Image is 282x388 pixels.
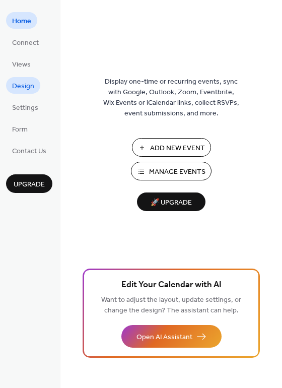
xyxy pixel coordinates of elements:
span: Connect [12,38,39,48]
button: Manage Events [131,162,211,180]
span: Settings [12,103,38,113]
span: Upgrade [14,179,45,190]
a: Views [6,55,37,72]
a: Home [6,12,37,29]
span: Open AI Assistant [136,332,192,343]
a: Form [6,120,34,137]
a: Settings [6,99,44,115]
button: Open AI Assistant [121,325,222,348]
span: Add New Event [150,143,205,154]
span: 🚀 Upgrade [143,196,199,210]
a: Design [6,77,40,94]
span: Edit Your Calendar with AI [121,278,222,292]
a: Connect [6,34,45,50]
button: Add New Event [132,138,211,157]
span: Display one-time or recurring events, sync with Google, Outlook, Zoom, Eventbrite, Wix Events or ... [103,77,239,119]
button: Upgrade [6,174,52,193]
span: Form [12,124,28,135]
span: Design [12,81,34,92]
span: Manage Events [149,167,205,177]
span: Want to adjust the layout, update settings, or change the design? The assistant can help. [101,293,241,317]
span: Home [12,16,31,27]
a: Contact Us [6,142,52,159]
span: Views [12,59,31,70]
span: Contact Us [12,146,46,157]
button: 🚀 Upgrade [137,192,205,211]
